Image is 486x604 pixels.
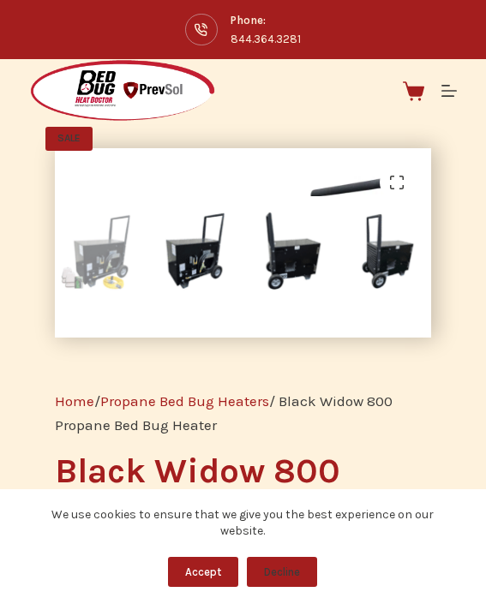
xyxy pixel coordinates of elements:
[441,83,457,99] button: Menu
[55,148,444,537] img: Black Widow 800 Propane Bed Bug Heater basic package
[55,389,431,437] nav: Breadcrumb
[29,506,457,540] div: We use cookies to ensure that we give you the best experience on our website.
[55,454,431,557] h1: Black Widow 800 Propane Bed Bug Heater
[100,392,269,410] a: Propane Bed Bug Heaters
[231,33,301,45] a: 844.364.3281
[45,127,93,151] span: SALE
[247,557,317,587] button: Decline
[55,392,94,410] a: Home
[231,11,301,29] span: Phone:
[55,209,139,293] img: Black Widow 800 Propane Bed Bug Heater basic package
[380,165,414,200] a: View full-screen image gallery
[249,209,333,293] img: Black Widow 800 Propane Bed Bug Heater with handle for easy transport
[29,59,216,123] img: Prevsol/Bed Bug Heat Doctor
[346,209,430,293] img: Black Widow 800 Propane Bed Bug Heater operable by single technician
[153,209,237,293] img: Black Widow 800 Propane Bed Bug Heater with propane hose attachment
[168,557,238,587] button: Accept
